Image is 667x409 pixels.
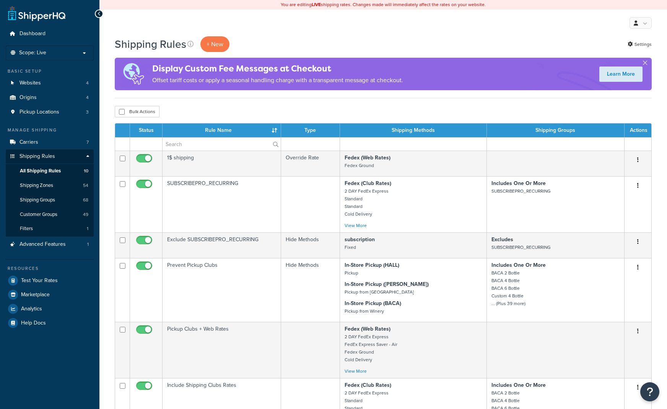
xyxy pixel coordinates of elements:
[491,269,525,307] small: BACA 2 Bottle BACA 4 Bottle BACA 6 Bottle Custom 4 Bottle ... (Plus 39 more)
[345,333,397,363] small: 2 DAY FedEx Express FedEx Express Saver - Air Fedex Ground Cold Delivery
[345,244,356,251] small: Fixed
[83,197,88,203] span: 68
[6,164,94,178] li: All Shipping Rules
[19,50,46,56] span: Scope: Live
[6,265,94,272] div: Resources
[200,36,229,52] p: + New
[163,232,281,258] td: Exclude SUBSCRIBEPRO_RECURRING
[20,139,38,146] span: Carriers
[152,62,403,75] h4: Display Custom Fee Messages at Checkout
[21,320,46,326] span: Help Docs
[6,91,94,105] a: Origins 4
[6,302,94,316] a: Analytics
[115,58,152,90] img: duties-banner-06bc72dcb5fe05cb3f9472aba00be2ae8eb53ab6f0d8bb03d382ba314ac3c341.png
[6,193,94,207] li: Shipping Groups
[312,1,321,8] b: LIVE
[6,105,94,119] a: Pickup Locations 3
[345,261,399,269] strong: In-Store Pickup (HALL)
[345,381,391,389] strong: Fedex (Club Rates)
[6,237,94,252] li: Advanced Features
[84,168,88,174] span: 10
[6,164,94,178] a: All Shipping Rules 10
[6,316,94,330] li: Help Docs
[8,6,65,21] a: ShipperHQ Home
[345,179,391,187] strong: Fedex (Club Rates)
[345,269,358,276] small: Pickup
[6,193,94,207] a: Shipping Groups 68
[20,241,66,248] span: Advanced Features
[6,149,94,237] li: Shipping Rules
[20,211,57,218] span: Customer Groups
[6,27,94,41] a: Dashboard
[491,244,550,251] small: SUBSCRIBEPRO_RECURRING
[6,68,94,75] div: Basic Setup
[6,274,94,287] a: Test Your Rates
[491,261,546,269] strong: Includes One Or More
[20,182,53,189] span: Shipping Zones
[20,94,37,101] span: Origins
[640,382,659,401] button: Open Resource Center
[345,222,367,229] a: View More
[281,151,340,176] td: Override Rate
[6,135,94,149] li: Carriers
[20,197,55,203] span: Shipping Groups
[6,105,94,119] li: Pickup Locations
[6,208,94,222] li: Customer Groups
[163,176,281,232] td: SUBSCRIBEPRO_RECURRING
[345,154,390,162] strong: Fedex (Web Rates)
[6,222,94,236] li: Filters
[21,306,42,312] span: Analytics
[345,325,390,333] strong: Fedex (Web Rates)
[163,138,281,151] input: Search
[281,258,340,322] td: Hide Methods
[163,123,281,137] th: Rule Name : activate to sort column ascending
[115,106,159,117] button: Bulk Actions
[6,76,94,90] a: Websites 4
[599,67,643,82] a: Learn More
[115,37,186,52] h1: Shipping Rules
[6,288,94,302] a: Marketplace
[491,179,546,187] strong: Includes One Or More
[491,188,550,195] small: SUBSCRIBEPRO_RECURRING
[163,322,281,378] td: Pickup Clubs + Web Rates
[20,168,61,174] span: All Shipping Rules
[625,123,651,137] th: Actions
[163,151,281,176] td: 1$ shipping
[87,226,88,232] span: 1
[345,188,389,217] small: 2 DAY FedEx Express Standard Standard Cold Delivery
[83,211,88,218] span: 49
[20,80,41,86] span: Websites
[152,75,403,86] p: Offset tariff costs or apply a seasonal handling charge with a transparent message at checkout.
[281,123,340,137] th: Type
[20,109,59,115] span: Pickup Locations
[340,123,487,137] th: Shipping Methods
[86,94,89,101] span: 4
[21,292,50,298] span: Marketplace
[345,308,384,315] small: Pickup from Winery
[20,226,33,232] span: Filters
[6,179,94,193] li: Shipping Zones
[21,278,58,284] span: Test Your Rates
[6,127,94,133] div: Manage Shipping
[281,232,340,258] td: Hide Methods
[487,123,625,137] th: Shipping Groups
[345,280,429,288] strong: In-Store Pickup ([PERSON_NAME])
[6,222,94,236] a: Filters 1
[130,123,163,137] th: Status
[6,208,94,222] a: Customer Groups 49
[6,135,94,149] a: Carriers 7
[491,381,546,389] strong: Includes One Or More
[345,299,401,307] strong: In-Store Pickup (BACA)
[86,80,89,86] span: 4
[163,258,281,322] td: Prevent Pickup Clubs
[628,39,652,50] a: Settings
[491,235,513,243] strong: Excludes
[6,237,94,252] a: Advanced Features 1
[6,91,94,105] li: Origins
[6,179,94,193] a: Shipping Zones 54
[6,149,94,164] a: Shipping Rules
[86,109,89,115] span: 3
